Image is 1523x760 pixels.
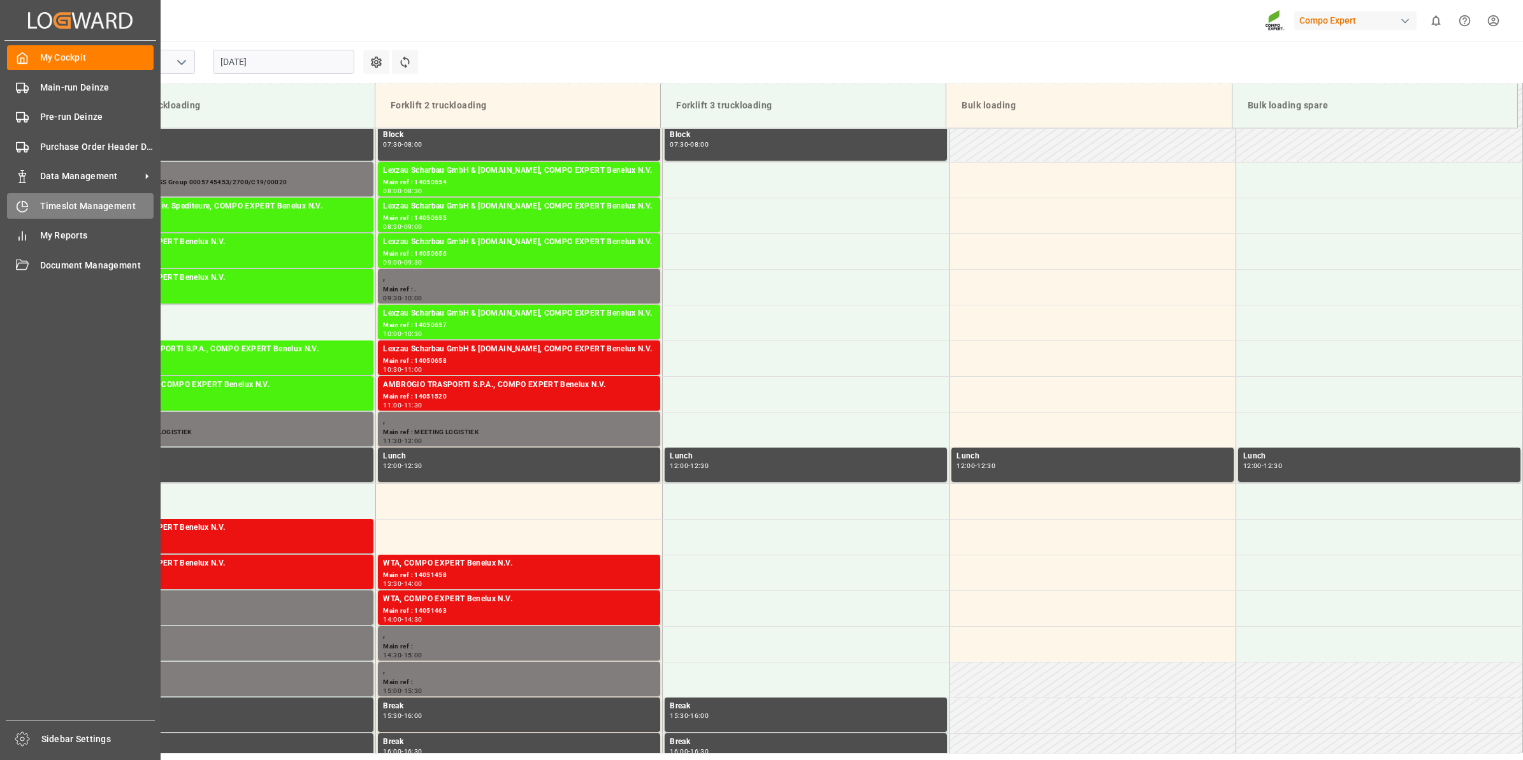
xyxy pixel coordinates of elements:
[1294,8,1422,33] button: Compo Expert
[383,200,655,213] div: Lexzau Scharbau GmbH & [DOMAIN_NAME], COMPO EXPERT Benelux N.V.
[383,641,655,652] div: Main ref :
[383,557,655,570] div: WTA, COMPO EXPERT Benelux N.V.
[1262,463,1264,469] div: -
[383,320,655,331] div: Main ref : 14050657
[96,343,368,356] div: AMBROGIO TRASPORTI S.P.A., COMPO EXPERT Benelux N.V.
[401,331,403,337] div: -
[401,713,403,719] div: -
[383,438,401,444] div: 11:30
[213,50,354,74] input: DD.MM.YYYY
[404,295,422,301] div: 10:00
[404,438,422,444] div: 12:00
[386,94,650,117] div: Forklift 2 truckloading
[40,170,141,183] span: Data Management
[383,463,401,469] div: 12:00
[383,164,655,177] div: Lexzau Scharbau GmbH & [DOMAIN_NAME], COMPO EXPERT Benelux N.V.
[383,581,401,587] div: 13:30
[96,557,368,570] div: WTA, COMPO EXPERT Benelux N.V.
[96,379,368,391] div: [PERSON_NAME], COMPO EXPERT Benelux N.V.
[690,749,709,754] div: 16:30
[670,736,942,749] div: Break
[96,736,368,749] div: Break
[670,749,688,754] div: 16:00
[401,402,403,408] div: -
[383,700,655,713] div: Break
[96,606,368,617] div: Main ref : DEMATRA
[401,259,403,265] div: -
[690,142,709,147] div: 08:00
[401,617,403,622] div: -
[383,736,655,749] div: Break
[670,713,688,719] div: 15:30
[688,713,690,719] div: -
[96,177,368,188] div: Main ref : LOSSEN PGS Group 0005745453/2700/C19/00020
[1422,6,1450,35] button: show 0 new notifications
[96,414,368,427] div: ,
[383,664,655,677] div: ,
[383,331,401,337] div: 10:00
[40,200,154,213] span: Timeslot Management
[404,188,422,194] div: 08:30
[383,629,655,641] div: ,
[670,700,942,713] div: Break
[96,522,368,534] div: WTA, COMPO EXPERT Benelux N.V.
[956,94,1221,117] div: Bulk loading
[1243,450,1515,463] div: Lunch
[1265,10,1285,32] img: Screenshot%202023-09-29%20at%2010.02.21.png_1712312052.png
[956,463,975,469] div: 12:00
[975,463,977,469] div: -
[96,356,368,367] div: Main ref : 14051622
[404,259,422,265] div: 09:30
[1243,463,1262,469] div: 12:00
[401,463,403,469] div: -
[383,188,401,194] div: 08:00
[1264,463,1282,469] div: 12:30
[96,284,368,295] div: Main ref : 14050494
[96,236,368,249] div: WTA, COMPO EXPERT Benelux N.V.
[383,606,655,617] div: Main ref : 14051463
[383,652,401,658] div: 14:30
[383,450,655,463] div: Lunch
[670,129,942,142] div: Block
[401,688,403,694] div: -
[688,142,690,147] div: -
[401,749,403,754] div: -
[383,677,655,688] div: Main ref :
[96,164,368,177] div: ,
[40,110,154,124] span: Pre-run Deinze
[690,463,709,469] div: 12:30
[96,677,368,688] div: Main ref :
[383,356,655,367] div: Main ref : 14050658
[96,200,368,213] div: Abholung durch div. Spediteure, COMPO EXPERT Benelux N.V.
[404,463,422,469] div: 12:30
[404,331,422,337] div: 10:30
[671,94,935,117] div: Forklift 3 truckloading
[670,463,688,469] div: 12:00
[7,105,154,129] a: Pre-run Deinze
[96,664,368,677] div: ,
[1243,94,1507,117] div: Bulk loading spare
[401,188,403,194] div: -
[96,272,368,284] div: WTA, COMPO EXPERT Benelux N.V.
[96,249,368,259] div: Main ref : 14051462
[404,749,422,754] div: 16:30
[404,688,422,694] div: 15:30
[96,700,368,713] div: Break
[404,617,422,622] div: 14:30
[688,749,690,754] div: -
[404,652,422,658] div: 15:00
[401,224,403,230] div: -
[40,81,154,94] span: Main-run Deinze
[404,367,422,372] div: 11:00
[96,129,368,142] div: Block
[688,463,690,469] div: -
[1294,11,1417,30] div: Compo Expert
[383,391,655,402] div: Main ref : 14051520
[404,402,422,408] div: 11:30
[383,593,655,606] div: WTA, COMPO EXPERT Benelux N.V.
[383,688,401,694] div: 15:00
[383,402,401,408] div: 11:00
[383,129,655,142] div: Block
[96,593,368,606] div: ,
[40,229,154,242] span: My Reports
